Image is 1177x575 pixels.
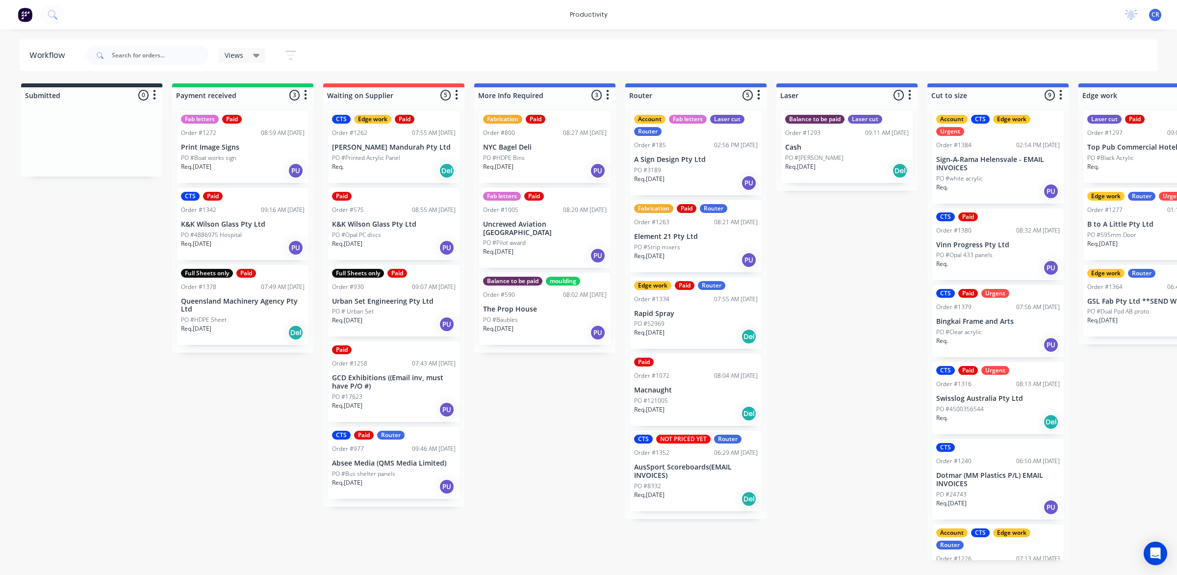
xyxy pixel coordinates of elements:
p: Req. [1087,162,1099,171]
div: Del [288,325,304,340]
p: Macnaught [634,386,758,394]
p: Req. [332,162,344,171]
span: CR [1151,10,1159,19]
div: Account [634,115,665,124]
div: PU [439,479,455,495]
p: Cash [785,143,909,152]
p: Req. [DATE] [332,239,362,248]
p: K&K Wilson Glass Pty Ltd [181,220,305,229]
div: Order #590 [483,290,515,299]
div: 07:55 AM [DATE] [714,295,758,304]
div: Order #1005 [483,206,518,214]
p: Req. [DATE] [332,401,362,410]
div: PU [1043,183,1059,199]
p: PO #121005 [634,396,668,405]
div: Router [634,127,662,136]
p: Urban Set Engineering Pty Ltd [332,297,456,306]
p: Req. [DATE] [634,405,665,414]
div: PaidOrder #125807:43 AM [DATE]GCD Exhibitions ((Email inv, must have P/O #)PO #17623Req.[DATE]PU [328,341,460,422]
div: Order #1352 [634,448,669,457]
div: Order #1277 [1087,206,1123,214]
div: 08:21 AM [DATE] [714,218,758,227]
p: PO #Opal 433 panels [936,251,993,260]
p: PO #Bus shelter panels [332,470,395,478]
div: PU [590,163,606,179]
div: FabricationPaidOrder #80008:27 AM [DATE]NYC Bagel DeliPO #HDPE BinsReq.[DATE]PU [479,111,611,183]
div: PU [439,402,455,418]
p: PO #4886975 Hospital [181,231,242,239]
div: AccountFab lettersLaser cutRouterOrder #18502:56 PM [DATE]A Sign Design Pty LtdPO #3189Req.[DATE]PU [630,111,762,195]
div: Fabrication [483,115,522,124]
p: PO #Boat works sign [181,154,236,162]
div: Router [1128,269,1155,278]
div: Order #1364 [1087,283,1123,291]
div: CTS [634,435,653,444]
p: Uncrewed Aviation [GEOGRAPHIC_DATA] [483,220,607,237]
p: Sign-A-Rama Helensvale - EMAIL INVOICES [936,156,1060,172]
p: Queensland Machinery Agency Pty Ltd [181,297,305,314]
div: CTSNOT PRICED YETRouterOrder #135206:29 AM [DATE]AusSport Scoreboards(EMAIL INVOICES)PO #8332Req.... [630,431,762,511]
div: Full Sheets only [332,269,384,278]
div: Balance to be paid [483,277,542,286]
div: 09:07 AM [DATE] [412,283,456,291]
p: PO #Clear acrylic [936,328,982,337]
p: PO #Black Acrylic [1087,154,1134,162]
div: PU [288,163,304,179]
p: Req. [DATE] [634,252,665,261]
div: 09:46 AM [DATE] [412,444,456,453]
p: Rapid Spray [634,310,758,318]
div: Paid [675,281,694,290]
div: Order #1263 [634,218,669,227]
div: Edge work [1087,192,1125,201]
div: Balance to be paidLaser cutOrder #129309:11 AM [DATE]CashPO #[PERSON_NAME]Req.[DATE]Del [781,111,913,183]
div: Del [741,491,757,507]
div: Order #1297 [1087,129,1123,137]
div: Order #1262 [332,129,367,137]
p: PO #Dual Pod AB proto [1087,307,1149,316]
div: 08:59 AM [DATE] [261,129,305,137]
div: Order #1226 [936,554,972,563]
div: Paid [1125,115,1145,124]
div: Full Sheets onlyPaidOrder #93009:07 AM [DATE]Urban Set Engineering Pty LtdPO # Urban SetReq.[DATE]PU [328,265,460,337]
div: Del [439,163,455,179]
div: Paid [958,212,978,221]
div: PU [439,316,455,332]
p: Vinn Progress Pty Ltd [936,241,1060,249]
p: PO #Pilot award [483,238,526,247]
div: CTSPaidUrgentOrder #131608:13 AM [DATE]Swisslog Australia Pty LtdPO #4500356544Req.Del [932,362,1064,434]
div: Full Sheets onlyPaidOrder #137807:49 AM [DATE]Queensland Machinery Agency Pty LtdPO #HDPE SheetRe... [177,265,308,345]
p: Print Image Signs [181,143,305,152]
div: Paid [203,192,223,201]
div: Order #1240 [936,457,972,466]
div: Account [936,115,968,124]
p: PO #Baubles [483,315,518,324]
div: Account [936,528,968,537]
div: Order #1384 [936,141,972,150]
div: Router [698,281,725,290]
div: Order #1334 [634,295,669,304]
div: Order #1072 [634,371,669,380]
div: 02:56 PM [DATE] [714,141,758,150]
div: Order #185 [634,141,666,150]
div: Order #1258 [332,359,367,368]
div: CTSEdge workPaidOrder #126207:55 AM [DATE][PERSON_NAME] Mandurah Pty LtdPO #Printed Acrylic Panel... [328,111,460,183]
div: Paid [387,269,407,278]
div: Order #1379 [936,303,972,312]
p: Req. [DATE] [634,328,665,337]
div: 02:54 PM [DATE] [1016,141,1060,150]
div: CTS [332,115,351,124]
div: Router [1128,192,1155,201]
div: 07:55 AM [DATE] [412,129,456,137]
div: 06:50 AM [DATE] [1016,457,1060,466]
div: PaidOrder #57508:55 AM [DATE]K&K Wilson Glass Pty LtdPO #Opal PC discsReq.[DATE]PU [328,188,460,260]
div: Paid [332,345,352,354]
div: Order #800 [483,129,515,137]
div: 08:02 AM [DATE] [563,290,607,299]
div: Urgent [981,289,1009,298]
p: PO #52969 [634,319,665,328]
div: Router [714,435,742,444]
p: Req. [DATE] [1087,239,1118,248]
div: CTS [936,289,955,298]
div: Full Sheets only [181,269,233,278]
div: Paid [236,269,256,278]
